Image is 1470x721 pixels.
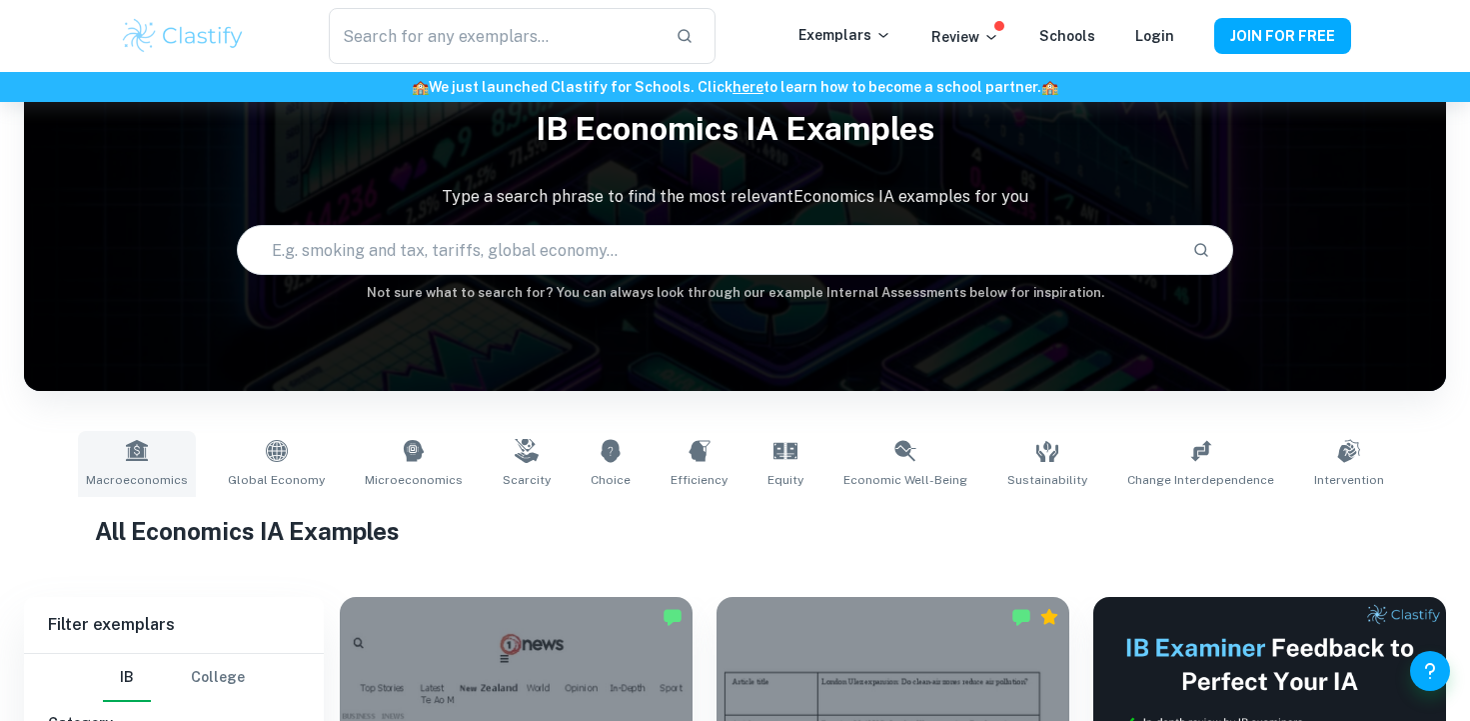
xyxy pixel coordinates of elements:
[1314,471,1384,489] span: Intervention
[1039,28,1095,44] a: Schools
[591,471,631,489] span: Choice
[4,76,1466,98] h6: We just launched Clastify for Schools. Click to learn how to become a school partner.
[1011,607,1031,627] img: Marked
[1039,607,1059,627] div: Premium
[365,471,463,489] span: Microeconomics
[191,654,245,702] button: College
[120,16,247,56] img: Clastify logo
[798,24,891,46] p: Exemplars
[843,471,967,489] span: Economic Well-Being
[103,654,151,702] button: IB
[228,471,325,489] span: Global Economy
[931,26,999,48] p: Review
[24,597,324,653] h6: Filter exemplars
[24,97,1446,161] h1: IB Economics IA examples
[238,222,1175,278] input: E.g. smoking and tax, tariffs, global economy...
[1135,28,1174,44] a: Login
[663,607,683,627] img: Marked
[1184,233,1218,267] button: Search
[95,513,1375,549] h1: All Economics IA Examples
[1127,471,1274,489] span: Change Interdependence
[24,185,1446,209] p: Type a search phrase to find the most relevant Economics IA examples for you
[1007,471,1087,489] span: Sustainability
[412,79,429,95] span: 🏫
[503,471,551,489] span: Scarcity
[103,654,245,702] div: Filter type choice
[1214,18,1351,54] button: JOIN FOR FREE
[1410,651,1450,691] button: Help and Feedback
[671,471,728,489] span: Efficiency
[329,8,659,64] input: Search for any exemplars...
[767,471,803,489] span: Equity
[86,471,188,489] span: Macroeconomics
[733,79,763,95] a: here
[1041,79,1058,95] span: 🏫
[24,283,1446,303] h6: Not sure what to search for? You can always look through our example Internal Assessments below f...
